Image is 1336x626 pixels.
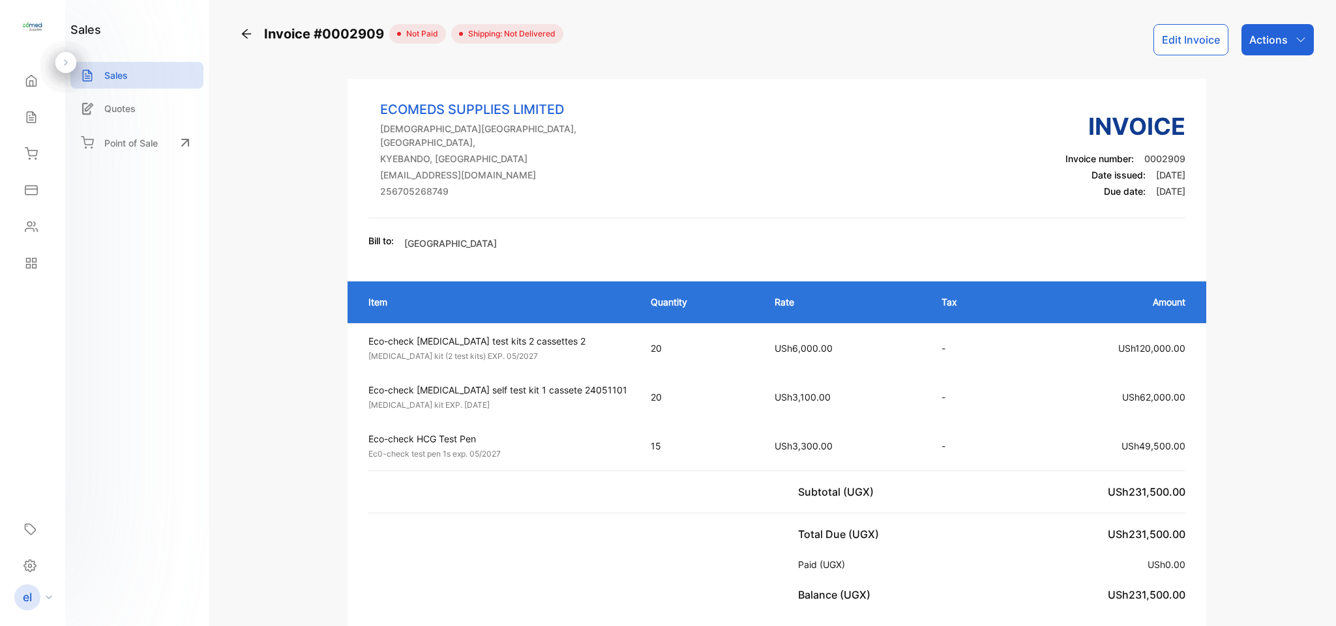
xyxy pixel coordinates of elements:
p: 15 [651,439,749,453]
p: [EMAIL_ADDRESS][DOMAIN_NAME] [380,168,631,182]
a: Sales [70,62,203,89]
span: Due date: [1104,186,1146,197]
span: USh0.00 [1148,559,1185,570]
p: Paid (UGX) [798,558,850,571]
p: Eco-check [MEDICAL_DATA] test kits 2 cassettes 2 [368,334,627,348]
p: Item [368,295,625,309]
span: Invoice #0002909 [264,24,389,44]
p: Balance (UGX) [798,587,876,603]
span: not paid [401,28,438,40]
p: Point of Sale [104,136,158,150]
p: [DEMOGRAPHIC_DATA][GEOGRAPHIC_DATA], [GEOGRAPHIC_DATA], [380,122,631,149]
h3: Invoice [1065,109,1185,144]
span: Invoice number: [1065,153,1134,164]
span: USh62,000.00 [1122,391,1185,403]
p: Amount [1024,295,1185,309]
a: Point of Sale [70,128,203,157]
p: Rate [775,295,915,309]
p: - [942,341,998,355]
p: [MEDICAL_DATA] kit (2 test kits) EXP. 05/2027 [368,350,627,362]
span: USh231,500.00 [1108,485,1185,498]
p: Total Due (UGX) [798,526,884,542]
h1: sales [70,21,101,38]
p: 20 [651,341,749,355]
p: Subtotal (UGX) [798,484,879,500]
p: Quantity [651,295,749,309]
span: USh120,000.00 [1118,343,1185,354]
p: 256705268749 [380,184,631,198]
span: [DATE] [1156,186,1185,197]
p: Quotes [104,102,136,115]
iframe: LiveChat chat widget [1281,571,1336,626]
span: USh231,500.00 [1108,528,1185,541]
p: - [942,390,998,404]
span: USh3,100.00 [775,391,831,403]
span: USh231,500.00 [1108,588,1185,601]
button: Edit Invoice [1153,24,1228,55]
button: Actions [1241,24,1314,55]
span: Shipping: Not Delivered [463,28,556,40]
span: USh3,300.00 [775,440,833,451]
p: Sales [104,68,128,82]
span: [DATE] [1156,169,1185,180]
p: ECOMEDS SUPPLIES LIMITED [380,100,631,119]
p: el [23,589,32,606]
img: logo [23,17,42,36]
p: [MEDICAL_DATA] kit EXP. [DATE] [368,399,627,411]
p: Eco-check HCG Test Pen [368,432,627,446]
span: 0002909 [1144,153,1185,164]
p: Bill to: [368,234,394,248]
span: Date issued: [1091,169,1146,180]
p: - [942,439,998,453]
p: 20 [651,390,749,404]
a: Quotes [70,95,203,122]
p: [GEOGRAPHIC_DATA] [404,236,497,250]
span: USh6,000.00 [775,343,833,354]
p: KYEBANDO, [GEOGRAPHIC_DATA] [380,152,631,165]
p: Eco-check [MEDICAL_DATA] self test kit 1 cassete 24051101 [368,383,627,397]
span: USh49,500.00 [1121,440,1185,451]
p: Ec0-check test pen 1s exp. 05/2027 [368,448,627,460]
p: Tax [942,295,998,309]
p: Actions [1249,32,1288,48]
